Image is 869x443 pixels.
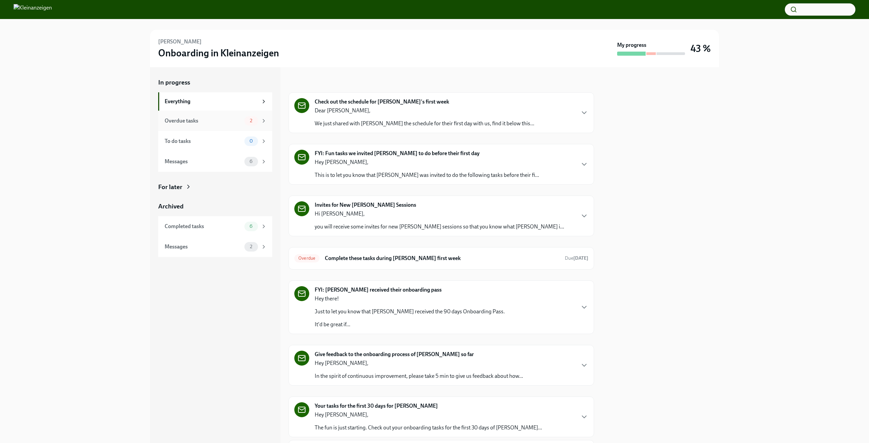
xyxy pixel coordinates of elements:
[246,118,256,123] span: 2
[165,223,242,230] div: Completed tasks
[315,98,449,106] strong: Check out the schedule for [PERSON_NAME]'s first week
[315,308,505,315] p: Just to let you know that [PERSON_NAME] received the 90 days Onboarding Pass.
[315,120,534,127] p: We just shared with [PERSON_NAME] the schedule for their first day with us, find it below this...
[158,111,272,131] a: Overdue tasks2
[315,150,480,157] strong: FYI: Fun tasks we invited [PERSON_NAME] to do before their first day
[158,131,272,151] a: To do tasks0
[165,158,242,165] div: Messages
[158,202,272,211] a: Archived
[315,372,523,380] p: In the spirit of continuous improvement, please take 5 min to give us feedback about how...
[158,216,272,237] a: Completed tasks6
[315,210,564,218] p: Hi [PERSON_NAME],
[158,38,202,45] h6: [PERSON_NAME]
[617,41,646,49] strong: My progress
[158,237,272,257] a: Messages2
[315,171,539,179] p: This is to let you know that [PERSON_NAME] was invited to do the following tasks before their fi...
[315,223,564,230] p: you will receive some invites for new [PERSON_NAME] sessions so that you know what [PERSON_NAME] ...
[294,253,588,264] a: OverdueComplete these tasks during [PERSON_NAME] first weekDue[DATE]
[245,139,257,144] span: 0
[315,286,442,294] strong: FYI: [PERSON_NAME] received their onboarding pass
[165,117,242,125] div: Overdue tasks
[245,224,257,229] span: 6
[165,137,242,145] div: To do tasks
[565,255,588,261] span: Due
[315,351,474,358] strong: Give feedback to the onboarding process of [PERSON_NAME] so far
[690,42,711,55] h3: 43 %
[315,402,438,410] strong: Your tasks for the first 30 days for [PERSON_NAME]
[158,47,279,59] h3: Onboarding in Kleinanzeigen
[245,159,257,164] span: 6
[14,4,52,15] img: Kleinanzeigen
[165,243,242,251] div: Messages
[158,78,272,87] a: In progress
[315,424,542,431] p: The fun is just starting. Check out your onboarding tasks for the first 30 days of [PERSON_NAME]...
[165,98,258,105] div: Everything
[315,201,416,209] strong: Invites for New [PERSON_NAME] Sessions
[246,244,256,249] span: 2
[315,359,523,367] p: Hey [PERSON_NAME],
[325,255,559,262] h6: Complete these tasks during [PERSON_NAME] first week
[573,255,588,261] strong: [DATE]
[158,183,272,191] a: For later
[294,256,319,261] span: Overdue
[158,151,272,172] a: Messages6
[158,183,182,191] div: For later
[289,78,320,87] div: In progress
[315,411,542,419] p: Hey [PERSON_NAME],
[315,295,505,302] p: Hey there!
[315,159,539,166] p: Hey [PERSON_NAME],
[315,107,534,114] p: Dear [PERSON_NAME],
[158,92,272,111] a: Everything
[315,321,505,328] p: It'd be great if...
[565,255,588,261] span: September 6th, 2025 09:00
